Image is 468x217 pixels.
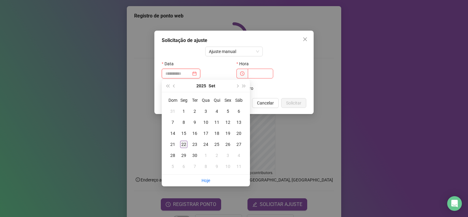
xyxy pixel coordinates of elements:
td: 2025-10-09 [211,161,222,172]
td: 2025-10-01 [200,150,211,161]
td: 2025-09-21 [167,139,178,150]
td: 2025-09-19 [222,128,233,139]
div: 4 [235,152,243,159]
div: 2 [213,152,221,159]
div: 6 [235,108,243,115]
div: 9 [191,119,198,126]
td: 2025-09-22 [178,139,189,150]
div: 23 [191,141,198,148]
td: 2025-09-26 [222,139,233,150]
td: 2025-09-02 [189,106,200,117]
div: 8 [180,119,187,126]
td: 2025-08-31 [167,106,178,117]
div: 2 [191,108,198,115]
div: 13 [235,119,243,126]
td: 2025-10-08 [200,161,211,172]
div: 22 [180,141,187,148]
span: Ajuste manual [209,47,259,56]
th: Dom [167,95,178,106]
td: 2025-09-17 [200,128,211,139]
td: 2025-09-14 [167,128,178,139]
td: 2025-10-05 [167,161,178,172]
div: 1 [202,152,209,159]
td: 2025-10-06 [178,161,189,172]
td: 2025-09-01 [178,106,189,117]
div: 11 [235,163,243,170]
label: Hora [236,59,253,69]
td: 2025-09-24 [200,139,211,150]
th: Seg [178,95,189,106]
div: 18 [213,130,221,137]
div: Open Intercom Messenger [447,196,462,211]
button: next-year [234,80,240,92]
td: 2025-09-04 [211,106,222,117]
td: 2025-09-07 [167,117,178,128]
td: 2025-09-11 [211,117,222,128]
span: close [303,37,308,42]
div: 31 [169,108,176,115]
div: 16 [191,130,198,137]
td: 2025-09-20 [233,128,244,139]
button: super-next-year [241,80,247,92]
div: 28 [169,152,176,159]
td: 2025-10-02 [211,150,222,161]
button: month panel [209,80,215,92]
button: super-prev-year [164,80,171,92]
span: clock-circle [240,71,244,76]
button: year panel [196,80,206,92]
div: 25 [213,141,221,148]
div: 11 [213,119,221,126]
td: 2025-09-18 [211,128,222,139]
button: Solicitar [281,98,306,108]
div: 15 [180,130,187,137]
th: Qua [200,95,211,106]
th: Qui [211,95,222,106]
button: prev-year [171,80,178,92]
td: 2025-09-29 [178,150,189,161]
div: 12 [224,119,232,126]
td: 2025-10-03 [222,150,233,161]
label: Data [162,59,178,69]
div: 26 [224,141,232,148]
td: 2025-10-11 [233,161,244,172]
th: Sex [222,95,233,106]
div: 21 [169,141,176,148]
td: 2025-09-10 [200,117,211,128]
div: 17 [202,130,209,137]
td: 2025-10-04 [233,150,244,161]
div: 4 [213,108,221,115]
td: 2025-09-13 [233,117,244,128]
div: 24 [202,141,209,148]
div: 29 [180,152,187,159]
td: 2025-09-16 [189,128,200,139]
td: 2025-09-12 [222,117,233,128]
div: 8 [202,163,209,170]
div: Solicitação de ajuste [162,37,306,44]
div: 20 [235,130,243,137]
div: 10 [202,119,209,126]
span: Cancelar [257,100,274,106]
td: 2025-09-30 [189,150,200,161]
div: 5 [224,108,232,115]
button: Close [300,34,310,44]
div: 7 [191,163,198,170]
div: 19 [224,130,232,137]
td: 2025-09-28 [167,150,178,161]
td: 2025-09-06 [233,106,244,117]
td: 2025-09-08 [178,117,189,128]
td: 2025-10-07 [189,161,200,172]
div: 3 [202,108,209,115]
div: 6 [180,163,187,170]
th: Sáb [233,95,244,106]
div: 1 [180,108,187,115]
td: 2025-09-03 [200,106,211,117]
td: 2025-09-15 [178,128,189,139]
td: 2025-10-10 [222,161,233,172]
td: 2025-09-09 [189,117,200,128]
td: 2025-09-25 [211,139,222,150]
div: 30 [191,152,198,159]
button: Cancelar [252,98,279,108]
td: 2025-09-27 [233,139,244,150]
div: 7 [169,119,176,126]
div: 3 [224,152,232,159]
